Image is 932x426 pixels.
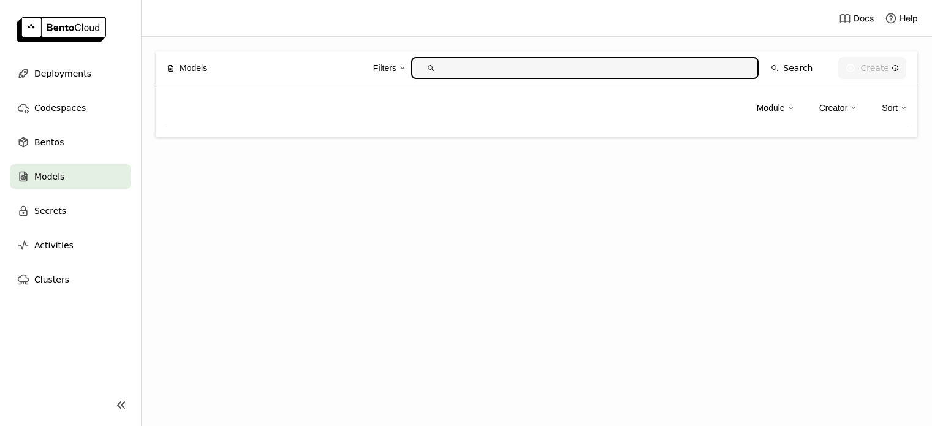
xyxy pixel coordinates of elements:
span: Docs [854,13,874,24]
div: Sort [882,95,907,121]
a: Clusters [10,267,131,292]
div: Creator [819,101,848,115]
div: Module [757,101,785,115]
a: Docs [839,12,874,25]
div: Module [757,95,795,121]
a: Secrets [10,199,131,223]
span: Secrets [34,203,66,218]
span: Help [900,13,918,24]
a: Bentos [10,130,131,154]
div: Create [860,63,899,73]
div: Filters [373,61,396,75]
div: Sort [882,101,898,115]
span: Codespaces [34,101,86,115]
span: Clusters [34,272,69,287]
span: Models [34,169,64,184]
span: Activities [34,238,74,253]
a: Activities [10,233,131,257]
div: Help [885,12,918,25]
button: Search [763,57,820,79]
img: logo [17,17,106,42]
span: Deployments [34,66,91,81]
span: Bentos [34,135,64,150]
button: Create [838,57,906,79]
span: Models [180,61,207,75]
div: Filters [373,55,406,81]
div: Creator [819,95,858,121]
a: Models [10,164,131,189]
